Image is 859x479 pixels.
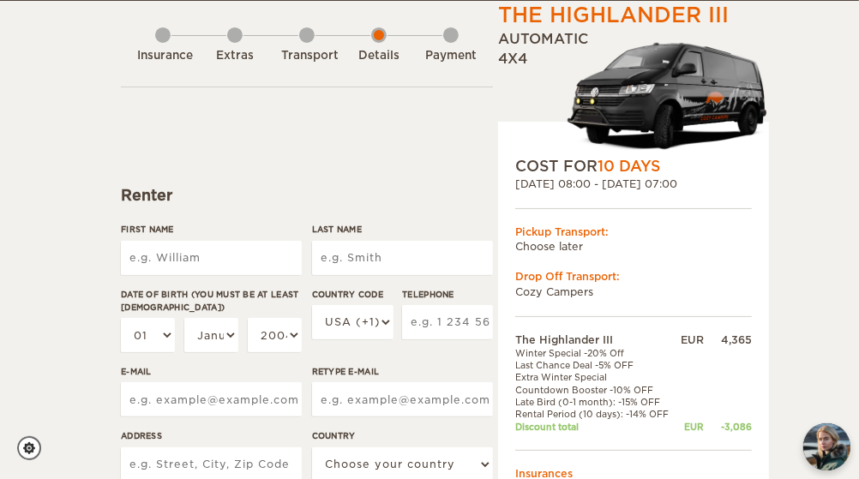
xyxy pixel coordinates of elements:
[312,382,493,416] input: e.g. example@example.com
[515,359,677,371] td: Last Chance Deal -5% OFF
[677,332,704,347] div: EUR
[281,48,333,64] div: Transport
[312,223,493,236] label: Last Name
[121,241,302,275] input: e.g. William
[515,284,752,299] td: Cozy Campers
[137,48,189,64] div: Insurance
[803,423,850,470] img: Freyja at Cozy Campers
[598,158,660,175] span: 10 Days
[515,421,677,433] td: Discount total
[803,423,850,470] button: chat-button
[121,185,493,206] div: Renter
[567,35,769,156] img: stor-langur-4.png
[704,421,752,433] div: -3,086
[402,288,493,301] label: Telephone
[515,347,677,359] td: Winter Special -20% Off
[498,1,729,30] div: The Highlander III
[515,156,752,177] div: COST FOR
[515,396,677,408] td: Late Bird (0-1 month): -15% OFF
[515,177,752,191] div: [DATE] 08:00 - [DATE] 07:00
[121,365,302,378] label: E-mail
[425,48,477,64] div: Payment
[312,288,393,301] label: Country Code
[515,225,752,239] div: Pickup Transport:
[704,332,752,347] div: 4,365
[677,421,704,433] div: EUR
[515,384,677,396] td: Countdown Booster -10% OFF
[209,48,261,64] div: Extras
[312,241,493,275] input: e.g. Smith
[402,305,493,339] input: e.g. 1 234 567 890
[515,371,677,383] td: Extra Winter Special
[312,365,493,378] label: Retype E-mail
[515,239,752,254] td: Choose later
[121,429,302,442] label: Address
[121,288,302,314] label: Date of birth (You must be at least [DEMOGRAPHIC_DATA])
[17,436,52,460] a: Cookie settings
[353,48,405,64] div: Details
[498,30,769,155] div: Automatic 4x4
[515,408,677,420] td: Rental Period (10 days): -14% OFF
[515,332,677,347] td: The Highlander III
[312,429,493,442] label: Country
[121,382,302,416] input: e.g. example@example.com
[515,269,752,284] div: Drop Off Transport:
[121,223,302,236] label: First Name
